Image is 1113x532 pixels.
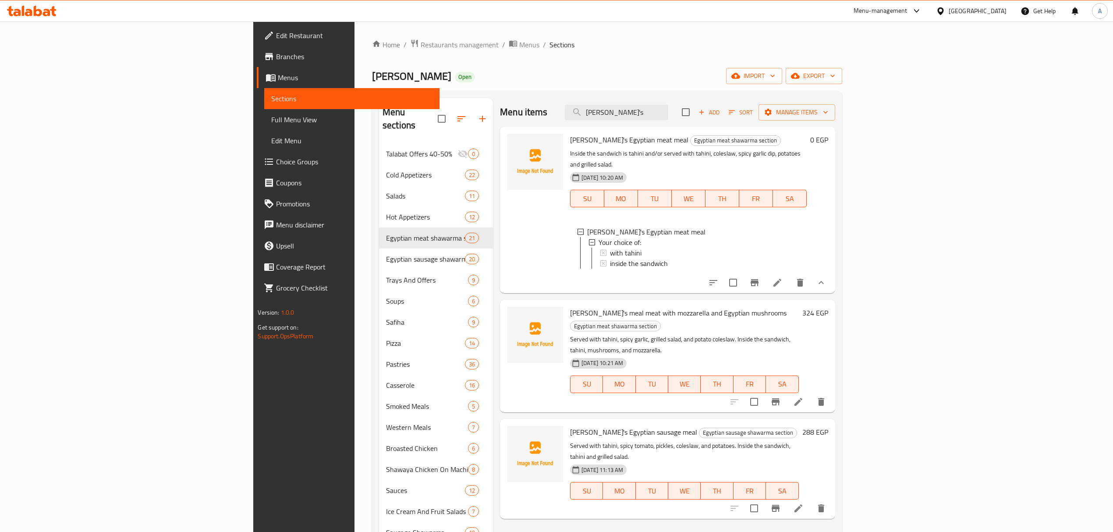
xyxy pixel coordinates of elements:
[379,312,493,333] div: Safiha9
[379,333,493,354] div: Pizza14
[379,354,493,375] div: Pastries36
[386,380,465,390] span: Casserole
[386,170,465,180] span: Cold Appetizers
[603,482,635,500] button: MO
[509,39,539,50] a: Menus
[257,172,439,193] a: Coupons
[672,190,705,207] button: WE
[386,359,465,369] span: Pastries
[570,440,798,462] p: Served with tahini, spicy tomato, pickles, coleslaw, and potatoes. Inside the sandwich, tahini an...
[811,272,832,293] button: show more
[468,422,479,433] div: items
[257,256,439,277] a: Coverage Report
[737,378,762,390] span: FR
[765,391,786,412] button: Branch-specific-item
[519,39,539,50] span: Menus
[468,275,479,285] div: items
[766,482,798,500] button: SA
[468,423,479,432] span: 7
[379,143,493,164] div: Talabat Offers 40-50%0
[386,149,457,159] div: Talabat Offers 40-50%
[465,381,479,390] span: 16
[570,321,661,331] div: Egyptian meat shawarma section
[276,199,432,209] span: Promotions
[386,212,465,222] span: Hot Appetizers
[468,507,479,516] span: 7
[639,378,665,390] span: TU
[729,107,753,117] span: Sort
[745,393,763,411] span: Select to update
[811,391,832,412] button: delete
[608,192,634,205] span: MO
[468,318,479,326] span: 9
[733,71,775,82] span: import
[465,338,479,348] div: items
[793,397,804,407] a: Edit menu item
[386,506,468,517] span: Ice Cream And Fruit Salads
[610,258,668,269] span: inside the sandwich
[386,254,465,264] div: Egyptian sausage shawarma section
[465,255,479,263] span: 20
[468,464,479,475] div: items
[734,482,766,500] button: FR
[421,39,499,50] span: Restaurants management
[468,465,479,474] span: 8
[465,234,479,242] span: 21
[570,334,798,356] p: Served with tahini, spicy garlic, grilled salad, and potato coleslaw. Inside the sandwich, tahini...
[386,275,468,285] div: Trays And Offers
[543,39,546,50] li: /
[386,485,465,496] span: Sauces
[578,359,627,367] span: [DATE] 10:21 AM
[790,272,811,293] button: delete
[379,501,493,522] div: Ice Cream And Fruit Salads7
[502,39,505,50] li: /
[743,192,769,205] span: FR
[811,498,832,519] button: delete
[271,114,432,125] span: Full Menu View
[258,322,298,333] span: Get support on:
[574,378,599,390] span: SU
[639,485,665,497] span: TU
[465,213,479,221] span: 12
[457,149,468,159] svg: Inactive section
[386,233,465,243] div: Egyptian meat shawarma section
[379,185,493,206] div: Salads11
[386,422,468,433] span: Western Meals
[571,321,660,331] span: Egyptian meat shawarma section
[570,190,604,207] button: SU
[386,401,468,411] span: Smoked Meals
[386,338,465,348] span: Pizza
[802,307,828,319] h6: 324 EGP
[549,39,574,50] span: Sections
[257,25,439,46] a: Edit Restaurant
[257,151,439,172] a: Choice Groups
[410,39,499,50] a: Restaurants management
[257,67,439,88] a: Menus
[276,262,432,272] span: Coverage Report
[264,130,439,151] a: Edit Menu
[465,192,479,200] span: 11
[854,6,907,16] div: Menu-management
[276,156,432,167] span: Choice Groups
[276,30,432,41] span: Edit Restaurant
[257,277,439,298] a: Grocery Checklist
[379,270,493,291] div: Trays And Offers9
[379,164,493,185] div: Cold Appetizers22
[468,402,479,411] span: 5
[500,106,548,119] h2: Menu items
[386,296,468,306] span: Soups
[570,376,603,393] button: SU
[468,317,479,327] div: items
[574,485,599,497] span: SU
[379,438,493,459] div: Broasted Chicken6
[734,376,766,393] button: FR
[432,110,451,128] span: Select all sections
[704,378,730,390] span: TH
[276,241,432,251] span: Upsell
[695,106,723,119] button: Add
[570,482,603,500] button: SU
